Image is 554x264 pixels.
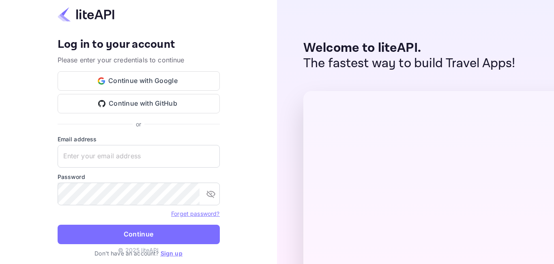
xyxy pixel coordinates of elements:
[58,225,220,244] button: Continue
[161,250,183,257] a: Sign up
[171,210,219,217] a: Forget password?
[58,172,220,181] label: Password
[303,40,515,56] p: Welcome to liteAPI.
[171,209,219,217] a: Forget password?
[303,56,515,71] p: The fastest way to build Travel Apps!
[203,186,219,202] button: toggle password visibility
[58,94,220,113] button: Continue with GitHub
[58,6,114,22] img: liteapi
[58,55,220,65] p: Please enter your credentials to continue
[118,246,159,254] p: © 2025 liteAPI
[136,120,141,128] p: or
[58,135,220,143] label: Email address
[58,38,220,52] h4: Log in to your account
[58,249,220,258] p: Don't have an account?
[58,71,220,91] button: Continue with Google
[58,145,220,168] input: Enter your email address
